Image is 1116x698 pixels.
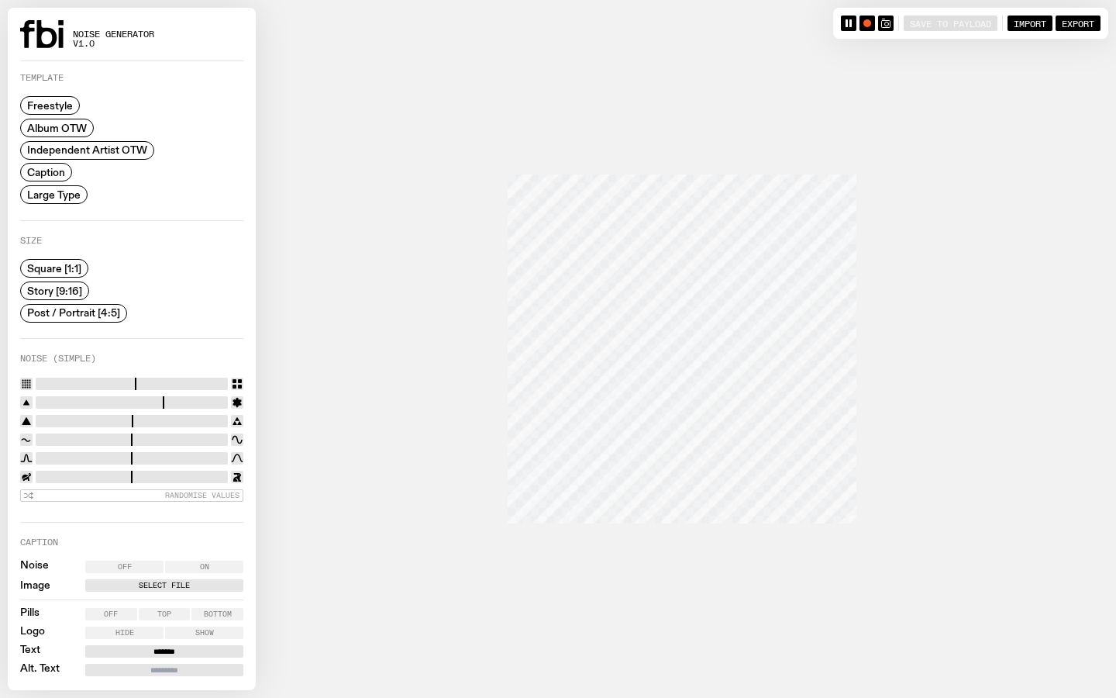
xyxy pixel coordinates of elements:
[27,285,82,296] span: Story [9:16]
[20,354,96,363] label: Noise (Simple)
[20,237,42,245] label: Size
[20,608,40,620] label: Pills
[20,664,60,676] label: Alt. Text
[20,74,64,82] label: Template
[1056,16,1100,31] button: Export
[27,122,87,133] span: Album OTW
[20,561,49,573] label: Noise
[165,491,239,499] span: Randomise Values
[904,16,997,31] button: Save to Payload
[27,100,73,112] span: Freestyle
[195,629,214,637] span: Show
[20,581,50,591] label: Image
[27,263,81,275] span: Square [1:1]
[1062,18,1094,28] span: Export
[910,18,991,28] span: Save to Payload
[27,307,120,319] span: Post / Portrait [4:5]
[20,538,58,547] label: Caption
[115,629,134,637] span: Hide
[20,489,243,502] button: Randomise Values
[1007,16,1052,31] button: Import
[104,610,118,618] span: Off
[204,610,232,618] span: Bottom
[27,188,81,200] span: Large Type
[200,563,209,571] span: On
[157,610,171,618] span: Top
[27,167,65,178] span: Caption
[20,645,40,658] label: Text
[73,40,154,48] span: v1.0
[20,627,45,639] label: Logo
[118,563,132,571] span: Off
[73,30,154,39] span: Noise Generator
[88,579,240,592] label: Select File
[1014,18,1046,28] span: Import
[27,144,147,156] span: Independent Artist OTW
